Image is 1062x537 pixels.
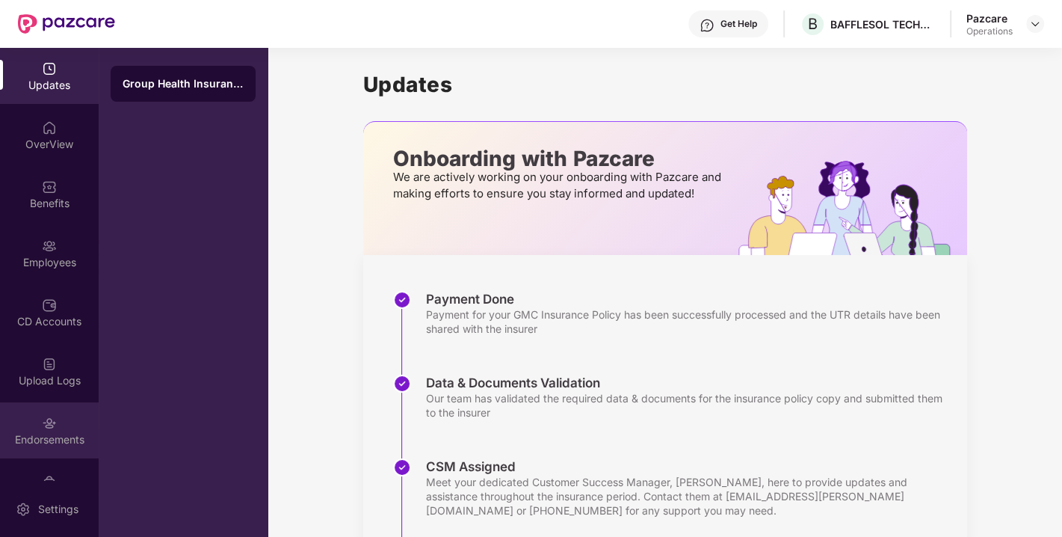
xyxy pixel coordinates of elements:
[808,15,818,33] span: B
[426,475,952,518] div: Meet your dedicated Customer Success Manager, [PERSON_NAME], here to provide updates and assistan...
[830,17,935,31] div: BAFFLESOL TECHNOLOGIES PRIVATE LIMITED
[42,179,57,194] img: svg+xml;base64,PHN2ZyBpZD0iQmVuZWZpdHMiIHhtbG5zPSJodHRwOi8vd3d3LnczLm9yZy8yMDAwL3N2ZyIgd2lkdGg9Ij...
[426,291,952,307] div: Payment Done
[700,18,714,33] img: svg+xml;base64,PHN2ZyBpZD0iSGVscC0zMngzMiIgeG1sbnM9Imh0dHA6Ly93d3cudzMub3JnLzIwMDAvc3ZnIiB3aWR0aD...
[393,375,411,393] img: svg+xml;base64,PHN2ZyBpZD0iU3RlcC1Eb25lLTMyeDMyIiB4bWxucz0iaHR0cDovL3d3dy53My5vcmcvMjAwMC9zdmciIH...
[426,458,952,475] div: CSM Assigned
[34,502,83,517] div: Settings
[426,375,952,391] div: Data & Documents Validation
[1029,18,1041,30] img: svg+xml;base64,PHN2ZyBpZD0iRHJvcGRvd24tMzJ4MzIiIHhtbG5zPSJodHRwOi8vd3d3LnczLm9yZy8yMDAwL3N2ZyIgd2...
[123,76,244,91] div: Group Health Insurance
[426,391,952,420] div: Our team has validated the required data & documents for the insurance policy copy and submitted ...
[42,357,57,372] img: svg+xml;base64,PHN2ZyBpZD0iVXBsb2FkX0xvZ3MiIGRhdGEtbmFtZT0iVXBsb2FkIExvZ3MiIHhtbG5zPSJodHRwOi8vd3...
[18,14,115,34] img: New Pazcare Logo
[16,502,31,517] img: svg+xml;base64,PHN2ZyBpZD0iU2V0dGluZy0yMHgyMCIgeG1sbnM9Imh0dHA6Ly93d3cudzMub3JnLzIwMDAvc3ZnIiB3aW...
[738,161,966,255] img: hrOnboarding
[42,61,57,76] img: svg+xml;base64,PHN2ZyBpZD0iVXBkYXRlZCIgeG1sbnM9Imh0dHA6Ly93d3cudzMub3JnLzIwMDAvc3ZnIiB3aWR0aD0iMj...
[720,18,757,30] div: Get Help
[393,291,411,309] img: svg+xml;base64,PHN2ZyBpZD0iU3RlcC1Eb25lLTMyeDMyIiB4bWxucz0iaHR0cDovL3d3dy53My5vcmcvMjAwMC9zdmciIH...
[42,416,57,431] img: svg+xml;base64,PHN2ZyBpZD0iRW5kb3JzZW1lbnRzIiB4bWxucz0iaHR0cDovL3d3dy53My5vcmcvMjAwMC9zdmciIHdpZH...
[393,169,726,202] p: We are actively working on your onboarding with Pazcare and making efforts to ensure you stay inf...
[393,152,726,165] p: Onboarding with Pazcare
[966,25,1013,37] div: Operations
[42,120,57,135] img: svg+xml;base64,PHN2ZyBpZD0iSG9tZSIgeG1sbnM9Imh0dHA6Ly93d3cudzMub3JnLzIwMDAvc3ZnIiB3aWR0aD0iMjAiIG...
[42,475,57,490] img: svg+xml;base64,PHN2ZyBpZD0iTXlfT3JkZXJzIiBkYXRhLW5hbWU9Ik15IE9yZGVycyIgeG1sbnM9Imh0dHA6Ly93d3cudz...
[42,298,57,313] img: svg+xml;base64,PHN2ZyBpZD0iQ0RfQWNjb3VudHMiIGRhdGEtbmFtZT0iQ0QgQWNjb3VudHMiIHhtbG5zPSJodHRwOi8vd3...
[393,458,411,476] img: svg+xml;base64,PHN2ZyBpZD0iU3RlcC1Eb25lLTMyeDMyIiB4bWxucz0iaHR0cDovL3d3dy53My5vcmcvMjAwMC9zdmciIH...
[966,11,1013,25] div: Pazcare
[42,239,57,254] img: svg+xml;base64,PHN2ZyBpZD0iRW1wbG95ZWVzIiB4bWxucz0iaHR0cDovL3d3dy53My5vcmcvMjAwMC9zdmciIHdpZHRoPS...
[426,307,952,336] div: Payment for your GMC Insurance Policy has been successfully processed and the UTR details have be...
[363,72,967,97] h1: Updates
